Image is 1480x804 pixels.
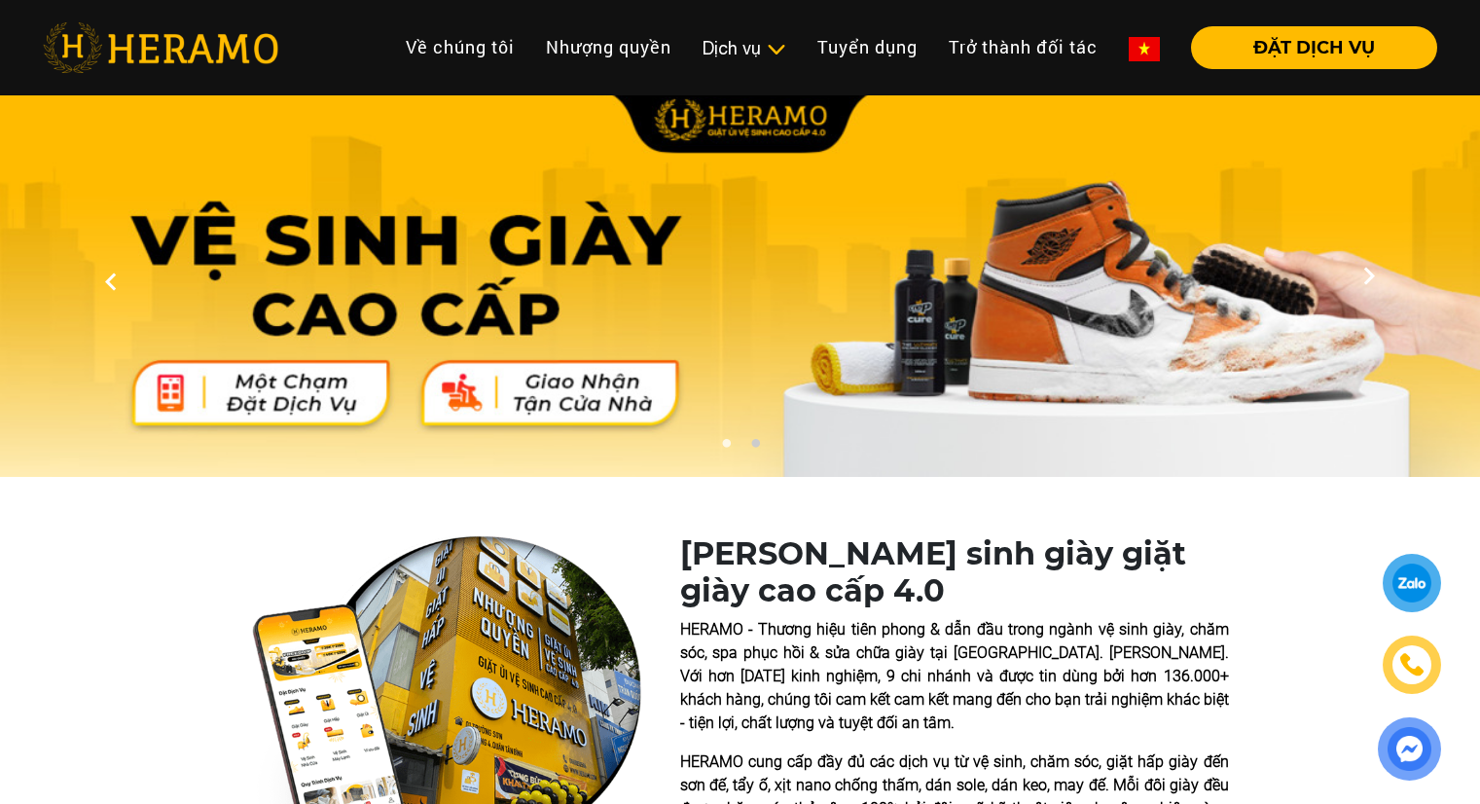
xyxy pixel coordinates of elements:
[1400,653,1424,676] img: phone-icon
[716,438,736,457] button: 1
[530,26,687,68] a: Nhượng quyền
[1129,37,1160,61] img: vn-flag.png
[1175,39,1437,56] a: ĐẶT DỊCH VỤ
[390,26,530,68] a: Về chúng tôi
[802,26,933,68] a: Tuyển dụng
[1383,636,1441,694] a: phone-icon
[680,535,1229,610] h1: [PERSON_NAME] sinh giày giặt giày cao cấp 4.0
[933,26,1113,68] a: Trở thành đối tác
[745,438,765,457] button: 2
[680,618,1229,735] p: HERAMO - Thương hiệu tiên phong & dẫn đầu trong ngành vệ sinh giày, chăm sóc, spa phục hồi & sửa ...
[703,35,786,61] div: Dịch vụ
[766,40,786,59] img: subToggleIcon
[1191,26,1437,69] button: ĐẶT DỊCH VỤ
[43,22,278,73] img: heramo-logo.png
